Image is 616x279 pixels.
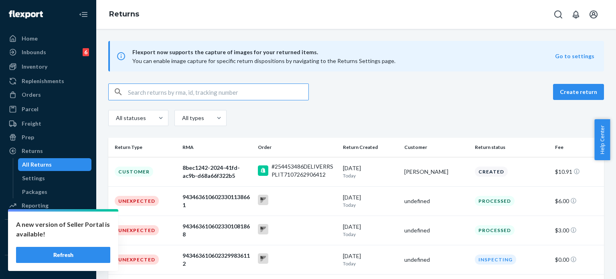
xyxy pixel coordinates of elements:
th: RMA [179,138,255,157]
div: Inspecting [475,255,516,265]
a: Add Integration [5,242,91,252]
div: All Returns [22,161,52,169]
td: $6.00 [552,186,604,216]
button: Open Search Box [550,6,566,22]
div: 9434636106023299836112 [182,252,251,268]
div: Unexpected [115,196,159,206]
a: Freight [5,117,91,130]
button: Create return [553,84,604,100]
ol: breadcrumbs [103,3,146,26]
div: Created [475,167,508,177]
th: Return Type [108,138,179,157]
div: [DATE] [343,223,398,238]
img: Flexport logo [9,10,43,18]
a: All Returns [18,158,92,171]
button: Help Center [594,119,610,160]
a: Prep [5,131,91,144]
a: Settings [18,172,92,185]
th: Order [255,138,340,157]
a: Inventory [5,60,91,73]
p: Today [343,260,398,267]
div: Unexpected [115,255,159,265]
div: Packages [22,188,47,196]
div: [DATE] [343,252,398,267]
div: Processed [475,196,515,206]
div: Prep [22,133,34,141]
td: $0.00 [552,245,604,274]
button: Close Navigation [75,6,91,22]
a: Orders [5,88,91,101]
div: Replenishments [22,77,64,85]
div: 9434636106023301081868 [182,222,251,238]
div: [DATE] [343,193,398,208]
div: Reporting [22,202,49,210]
div: [PERSON_NAME] [404,168,469,176]
div: Processed [475,225,515,235]
a: Returns [5,145,91,157]
a: Parcel [5,103,91,116]
div: Returns [22,147,43,155]
div: 8bec1242-2024-41fd-ac9b-d68a66f322b5 [182,164,251,180]
div: 9434636106023301138661 [182,193,251,209]
th: Fee [552,138,604,157]
span: You can enable image capture for specific return dispositions by navigating to the Returns Settin... [132,57,395,64]
td: $10.91 [552,157,604,186]
div: Unexpected [115,225,159,235]
a: Inbounds6 [5,46,91,59]
div: undefined [404,226,469,234]
div: Settings [22,174,45,182]
div: undefined [404,197,469,205]
a: Returns [109,10,139,18]
div: All statuses [116,114,145,122]
th: Return Created [340,138,401,157]
div: Orders [22,91,41,99]
div: Home [22,35,38,43]
iframe: Opens a widget where you can chat to one of our agents [565,255,608,275]
div: Customer [115,167,153,177]
td: $3.00 [552,216,604,245]
div: [DATE] [343,164,398,179]
div: 6 [83,48,89,56]
th: Return status [472,138,552,157]
button: Integrations [5,226,91,239]
button: Go to settings [555,52,594,60]
div: undefined [404,256,469,264]
div: Freight [22,120,41,128]
div: #254453486DELIVERRSPLIT7107262906412 [272,163,336,179]
button: Fast Tags [5,262,91,275]
input: Search returns by rma, id, tracking number [128,84,308,100]
a: Packages [18,185,92,198]
button: Open notifications [568,6,584,22]
p: Today [343,202,398,208]
p: Today [343,231,398,238]
div: Inventory [22,63,47,71]
button: Open account menu [586,6,602,22]
button: Refresh [16,247,110,263]
p: A new version of Seller Portal is available! [16,220,110,239]
div: Inbounds [22,48,46,56]
span: Flexport now supports the capture of images for your returned items. [132,47,555,57]
div: All types [182,114,203,122]
p: Today [343,172,398,179]
th: Customer [401,138,472,157]
div: Parcel [22,105,38,113]
a: Home [5,32,91,45]
a: Reporting [5,199,91,212]
a: Replenishments [5,75,91,88]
